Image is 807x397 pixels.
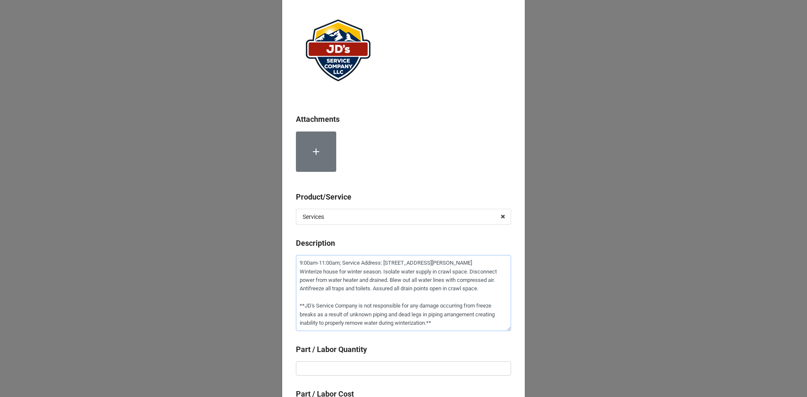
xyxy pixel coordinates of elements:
[296,255,511,331] textarea: 9:00am-11:00am; Service Address: [STREET_ADDRESS][PERSON_NAME] Winterize house for winter season....
[296,113,340,125] label: Attachments
[296,11,380,90] img: user-attachments%2Flegacy%2Fextension-attachments%2FePqffAuANl%2FJDServiceCoLogo_website.png
[296,344,367,355] label: Part / Labor Quantity
[296,191,351,203] label: Product/Service
[296,237,335,249] label: Description
[303,214,324,220] div: Services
